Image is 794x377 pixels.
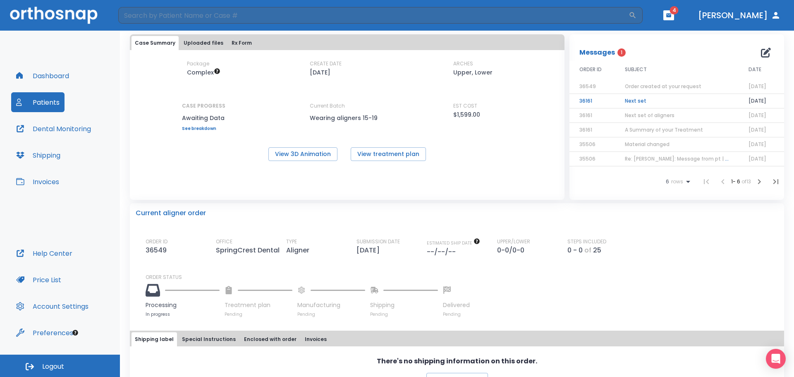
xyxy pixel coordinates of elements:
[749,155,766,162] span: [DATE]
[749,83,766,90] span: [DATE]
[182,113,225,123] p: Awaiting Data
[11,172,64,192] button: Invoices
[567,238,606,245] p: STEPS INCLUDED
[453,102,477,110] p: EST COST
[443,311,470,317] p: Pending
[427,247,459,257] p: --/--/--
[310,67,330,77] p: [DATE]
[625,126,703,133] span: A Summary of your Treatment
[11,243,77,263] button: Help Center
[182,126,225,131] a: See breakdown
[625,83,701,90] span: Order created at your request
[136,208,206,218] p: Current aligner order
[749,66,761,73] span: DATE
[443,301,470,310] p: Delivered
[739,94,784,108] td: [DATE]
[310,102,384,110] p: Current Batch
[118,7,629,24] input: Search by Patient Name or Case #
[356,245,383,255] p: [DATE]
[132,332,177,346] button: Shipping label
[11,145,65,165] button: Shipping
[11,323,78,343] button: Preferences
[695,8,784,23] button: [PERSON_NAME]
[286,245,313,255] p: Aligner
[11,119,96,139] button: Dental Monitoring
[453,67,493,77] p: Upper, Lower
[370,311,438,317] p: Pending
[741,178,751,185] span: of 13
[146,238,167,245] p: ORDER ID
[579,48,615,58] p: Messages
[182,102,225,110] p: CASE PROGRESS
[377,356,537,366] p: There's no shipping information on this order.
[497,238,530,245] p: UPPER/LOWER
[625,66,647,73] span: SUBJECT
[11,270,66,290] button: Price List
[579,155,595,162] span: 35506
[132,36,563,50] div: tabs
[615,94,739,108] td: Next set
[225,311,292,317] p: Pending
[10,7,98,24] img: Orthosnap
[146,245,170,255] p: 36549
[579,126,592,133] span: 36161
[228,36,255,50] button: Rx Form
[351,147,426,161] button: View treatment plan
[297,301,365,310] p: Manufacturing
[11,296,93,316] button: Account Settings
[286,238,297,245] p: TYPE
[569,94,615,108] td: 36161
[225,301,292,310] p: Treatment plan
[11,92,65,112] button: Patients
[625,141,670,148] span: Material changed
[370,301,438,310] p: Shipping
[579,83,596,90] span: 36549
[453,60,473,67] p: ARCHES
[625,155,762,162] span: Re: [PERSON_NAME]: Message from pt | [13675:35506]
[749,141,766,148] span: [DATE]
[187,68,220,77] span: Up to 50 Steps (100 aligners)
[731,178,741,185] span: 1 - 6
[427,240,480,246] span: The date will be available after approving treatment plan
[670,6,679,14] span: 4
[187,60,209,67] p: Package
[180,36,227,50] button: Uploaded files
[579,141,595,148] span: 35506
[497,245,528,255] p: 0-0/0-0
[617,48,626,57] span: 1
[625,112,674,119] span: Next set of aligners
[453,110,480,120] p: $1,599.00
[749,112,766,119] span: [DATE]
[579,66,602,73] span: ORDER ID
[310,60,342,67] p: CREATE DATE
[669,179,683,185] span: rows
[216,245,283,255] p: SpringCrest Dental
[72,329,79,336] div: Tooltip anchor
[146,274,778,281] p: ORDER STATUS
[297,311,365,317] p: Pending
[356,238,400,245] p: SUBMISSION DATE
[216,238,232,245] p: OFFICE
[766,349,786,369] div: Open Intercom Messenger
[179,332,239,346] button: Special Instructions
[584,245,591,255] p: of
[593,245,601,255] p: 25
[146,301,220,310] p: Processing
[301,332,330,346] button: Invoices
[42,362,64,371] span: Logout
[241,332,300,346] button: Enclosed with order
[268,147,337,161] button: View 3D Animation
[11,66,74,86] button: Dashboard
[132,36,179,50] button: Case Summary
[749,126,766,133] span: [DATE]
[310,113,384,123] p: Wearing aligners 15-19
[132,332,782,346] div: tabs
